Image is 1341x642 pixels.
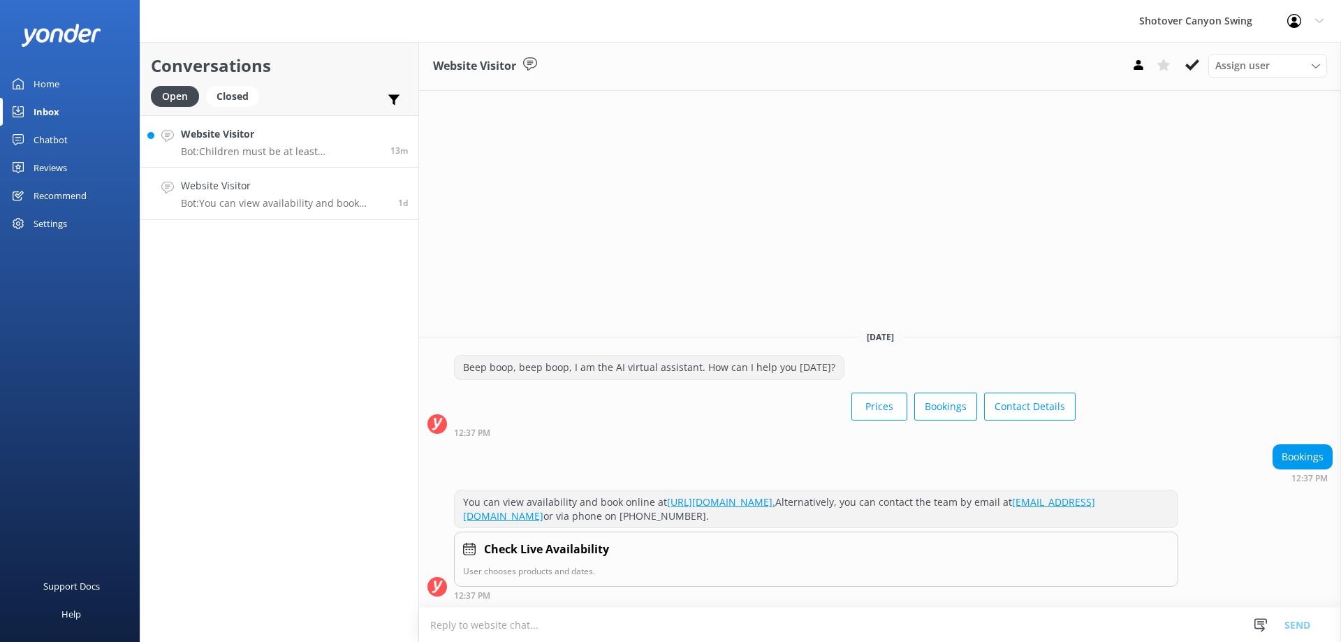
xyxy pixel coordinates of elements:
[1291,474,1328,483] strong: 12:37 PM
[140,115,418,168] a: Website VisitorBot:Children must be at least [DEMOGRAPHIC_DATA] to participate in the Canyon Swin...
[455,356,844,379] div: Beep boop, beep boop, I am the AI virtual assistant. How can I help you [DATE]?
[206,86,259,107] div: Closed
[206,88,266,103] a: Closed
[151,86,199,107] div: Open
[1273,473,1333,483] div: Aug 23 2025 12:37pm (UTC +12:00) Pacific/Auckland
[140,168,418,220] a: Website VisitorBot:You can view availability and book online at [URL][DOMAIN_NAME]. Alternatively...
[455,490,1178,527] div: You can view availability and book online at Alternatively, you can contact the team by email at ...
[181,197,388,210] p: Bot: You can view availability and book online at [URL][DOMAIN_NAME]. Alternatively, you can cont...
[984,393,1076,421] button: Contact Details
[34,98,59,126] div: Inbox
[34,210,67,238] div: Settings
[851,393,907,421] button: Prices
[390,145,408,156] span: Aug 24 2025 03:53pm (UTC +12:00) Pacific/Auckland
[398,197,408,209] span: Aug 23 2025 12:37pm (UTC +12:00) Pacific/Auckland
[667,495,775,509] a: [URL][DOMAIN_NAME].
[914,393,977,421] button: Bookings
[484,541,609,559] h4: Check Live Availability
[181,126,380,142] h4: Website Visitor
[151,52,408,79] h2: Conversations
[858,331,902,343] span: [DATE]
[21,24,101,47] img: yonder-white-logo.png
[34,70,59,98] div: Home
[34,182,87,210] div: Recommend
[463,495,1095,523] a: [EMAIL_ADDRESS][DOMAIN_NAME]
[1215,58,1270,73] span: Assign user
[34,126,68,154] div: Chatbot
[43,572,100,600] div: Support Docs
[181,145,380,158] p: Bot: Children must be at least [DEMOGRAPHIC_DATA] to participate in the Canyon Swing. Those under...
[454,428,1076,437] div: Aug 23 2025 12:37pm (UTC +12:00) Pacific/Auckland
[454,592,490,600] strong: 12:37 PM
[61,600,81,628] div: Help
[151,88,206,103] a: Open
[34,154,67,182] div: Reviews
[454,590,1178,600] div: Aug 23 2025 12:37pm (UTC +12:00) Pacific/Auckland
[454,429,490,437] strong: 12:37 PM
[463,564,1169,578] p: User chooses products and dates.
[181,178,388,194] h4: Website Visitor
[433,57,516,75] h3: Website Visitor
[1208,54,1327,77] div: Assign User
[1273,445,1332,469] div: Bookings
